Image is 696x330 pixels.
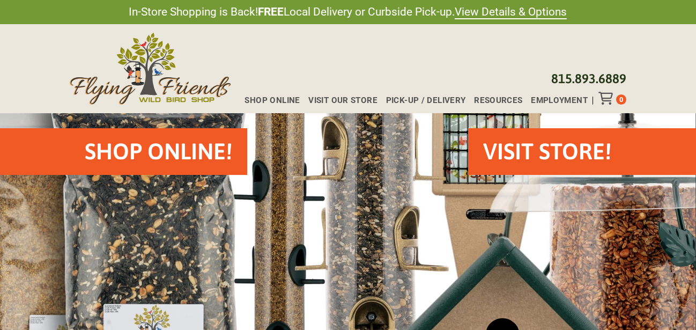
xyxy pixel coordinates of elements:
[129,4,567,20] span: In-Store Shopping is Back! Local Delivery or Curbside Pick-up.
[465,97,522,105] a: Resources
[300,97,377,105] a: Visit Our Store
[522,97,587,105] a: Employment
[619,96,623,104] span: 0
[474,97,522,105] span: Resources
[308,97,377,105] span: Visit Our Store
[85,136,232,167] h2: Shop Online!
[377,97,466,105] a: Pick-up / Delivery
[386,97,466,105] span: Pick-up / Delivery
[236,97,300,105] a: Shop Online
[598,92,616,105] div: Toggle Off Canvas Content
[70,33,231,105] img: Flying Friends Wild Bird Shop Logo
[258,5,284,18] strong: FREE
[455,5,567,19] a: View Details & Options
[551,71,626,86] a: 815.893.6889
[483,136,611,167] h2: VISIT STORE!
[531,97,588,105] span: Employment
[245,97,300,105] span: Shop Online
